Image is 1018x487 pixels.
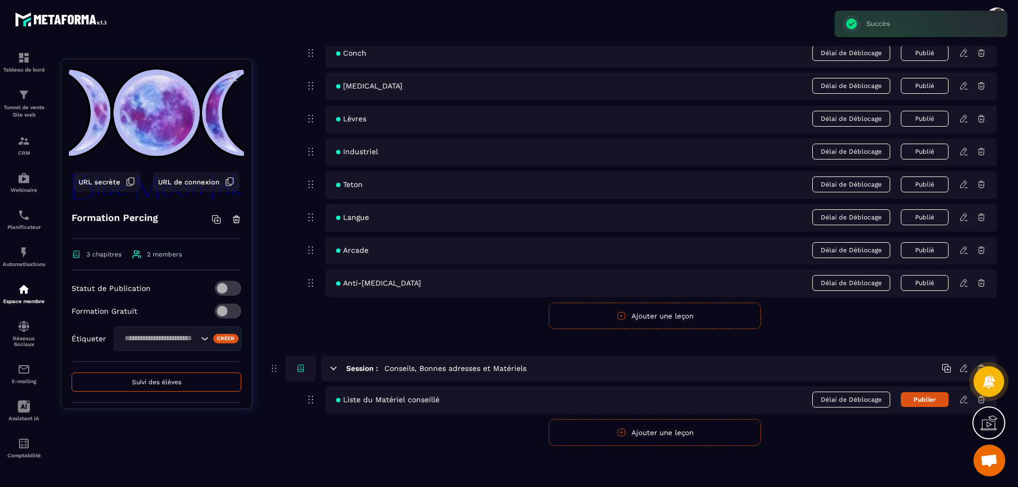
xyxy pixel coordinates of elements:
span: [MEDICAL_DATA] [336,82,402,90]
img: automations [17,172,30,184]
span: Lèvres [336,114,366,123]
button: Ajouter une leçon [549,303,761,329]
span: Liste du Matériel conseillé [336,395,440,404]
button: Publié [901,111,949,127]
span: Anti-[MEDICAL_DATA] [336,279,421,287]
span: Conch [336,49,366,57]
p: Statut de Publication [72,284,151,293]
a: Assistant IA [3,392,45,429]
p: E-mailing [3,378,45,384]
p: Formation Gratuit [72,307,137,315]
img: background [69,67,244,200]
button: Publié [901,45,949,61]
div: Créer [213,334,239,343]
span: Arcade [336,246,368,254]
span: Délai de Déblocage [812,144,890,160]
span: 3 chapitres [86,251,121,258]
span: Langue [336,213,369,222]
button: Publié [901,275,949,291]
button: URL de connexion [153,172,240,192]
button: Publié [901,176,949,192]
p: Espace membre [3,298,45,304]
span: Délai de Déblocage [812,209,890,225]
img: scheduler [17,209,30,222]
button: Publié [901,242,949,258]
p: Tableau de bord [3,67,45,73]
p: Automatisations [3,261,45,267]
span: Délai de Déblocage [812,45,890,61]
img: formation [17,135,30,147]
a: accountantaccountantComptabilité [3,429,45,466]
p: Webinaire [3,187,45,193]
a: automationsautomationsAutomatisations [3,238,45,275]
a: social-networksocial-networkRéseaux Sociaux [3,312,45,355]
button: Publié [901,209,949,225]
a: formationformationTableau de bord [3,43,45,81]
img: automations [17,283,30,296]
span: URL de connexion [158,178,220,186]
span: Délai de Déblocage [812,392,890,408]
h4: Formation Percing [72,210,158,225]
img: automations [17,246,30,259]
a: formationformationCRM [3,127,45,164]
img: accountant [17,437,30,450]
span: Teton [336,180,363,189]
button: Publié [901,78,949,94]
span: Délai de Déblocage [812,111,890,127]
img: formation [17,88,30,101]
p: Tunnel de vente Site web [3,104,45,119]
img: social-network [17,320,30,333]
span: 2 members [147,251,182,258]
p: Étiqueter [72,334,106,343]
span: Délai de Déblocage [812,78,890,94]
a: automationsautomationsEspace membre [3,275,45,312]
button: Ajouter une leçon [549,419,761,446]
img: formation [17,51,30,64]
span: URL secrète [78,178,120,186]
p: CRM [3,150,45,156]
span: Délai de Déblocage [812,176,890,192]
img: logo [15,10,110,29]
p: Réseaux Sociaux [3,335,45,347]
a: emailemailE-mailing [3,355,45,392]
img: email [17,363,30,376]
p: Planificateur [3,224,45,230]
button: Publié [901,144,949,160]
button: Suivi des élèves [72,373,241,392]
span: Délai de Déblocage [812,275,890,291]
p: Comptabilité [3,453,45,458]
input: Search for option [121,333,198,344]
span: Industriel [336,147,378,156]
p: Assistant IA [3,415,45,421]
span: Délai de Déblocage [812,242,890,258]
a: schedulerschedulerPlanificateur [3,201,45,238]
button: Publier [901,392,949,407]
a: automationsautomationsWebinaire [3,164,45,201]
span: Suivi des élèves [132,378,181,386]
div: Search for option [114,326,241,351]
h5: Conseils, Bonnes adresses et Matériels [384,363,526,374]
button: URL secrète [73,172,141,192]
a: formationformationTunnel de vente Site web [3,81,45,127]
div: Ouvrir le chat [973,445,1005,476]
h6: Session : [346,364,378,373]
